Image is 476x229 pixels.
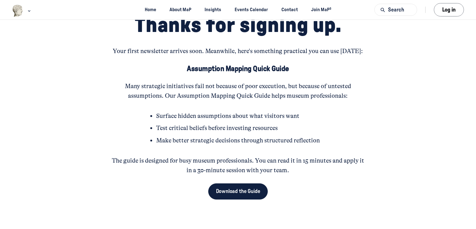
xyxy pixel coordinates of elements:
a: Join MaP³ [306,4,337,16]
h1: Thanks for signing up. [135,13,341,38]
p: Many strategic initiatives fail not because of poor execution, but because of untested assumption... [109,82,366,101]
button: Search [374,4,417,16]
span: Surface hidden assumptions about what visitors want [156,112,299,119]
span: Test critical beliefs before investing resources [156,124,278,132]
a: Events Calendar [229,4,274,16]
a: Insights [199,4,227,16]
h5: Assumption Mapping Quick Guide [187,64,289,74]
a: Download the Guide [208,183,268,200]
p: The guide is designed for busy museum professionals. You can read it in 15 minutes and apply it i... [109,156,366,175]
a: Home [139,4,161,16]
p: Your first newsletter arrives soon. Meanwhile, here's something practical you can use [DATE]: [113,47,363,56]
button: Museums as Progress logo [12,4,32,17]
span: Make better strategic decisions through structured reflection [156,137,320,144]
button: Log in [434,3,464,16]
img: Museums as Progress logo [12,5,24,17]
a: About MaP [164,4,197,16]
a: Contact [276,4,303,16]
